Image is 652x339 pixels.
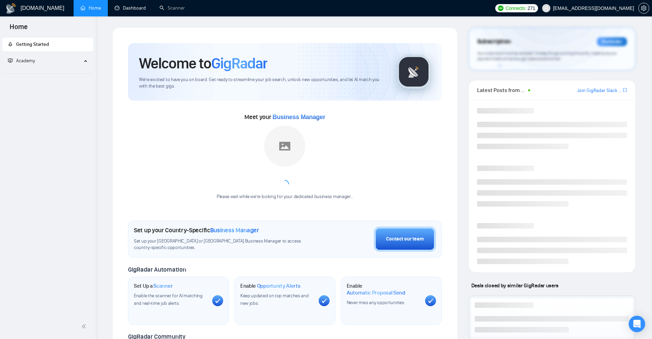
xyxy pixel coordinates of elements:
a: export [623,87,627,93]
div: Contact our team [386,235,424,243]
span: user [544,6,549,11]
span: rocket [8,42,13,47]
div: Reminder [597,37,627,46]
span: Academy [16,58,35,64]
span: loading [281,180,289,188]
span: Never miss any opportunities. [347,300,405,305]
h1: Enable [240,283,301,289]
span: Connects: [506,4,526,12]
button: Contact our team [374,226,436,252]
span: Getting Started [16,41,49,47]
span: Business Manager [210,226,259,234]
a: setting [638,5,649,11]
span: GigRadar Automation [128,266,186,273]
h1: Set Up a [134,283,172,289]
span: Set up your [GEOGRAPHIC_DATA] or [GEOGRAPHIC_DATA] Business Manager to access country-specific op... [134,238,315,251]
span: Scanner [153,283,172,289]
a: Join GigRadar Slack Community [577,87,622,94]
span: fund-projection-screen [8,58,13,63]
h1: Set up your Country-Specific [134,226,259,234]
button: setting [638,3,649,14]
div: Please wait while we're looking for your dedicated business manager... [213,194,357,200]
span: Business Manager [272,114,325,120]
span: Meet your [244,113,325,121]
span: Automatic Proposal Send [347,289,405,296]
span: double-left [81,323,88,330]
img: placeholder.png [264,126,305,167]
li: Getting Started [2,38,93,51]
img: logo [5,3,16,14]
div: Open Intercom Messenger [629,316,645,332]
img: upwork-logo.png [498,5,503,11]
span: Academy [8,58,35,64]
li: Academy Homepage [2,70,93,75]
span: Opportunity Alerts [257,283,301,289]
img: gigradar-logo.png [397,55,431,89]
span: GigRadar [211,54,267,73]
span: 271 [527,4,535,12]
span: Home [4,22,33,36]
span: Your subscription will be renewed. To keep things running smoothly, make sure your payment method... [477,51,617,62]
span: Deals closed by similar GigRadar users [469,279,561,291]
h1: Enable [347,283,420,296]
span: We're excited to have you on board. Get ready to streamline your job search, unlock new opportuni... [139,77,386,90]
a: homeHome [80,5,101,11]
a: dashboardDashboard [115,5,146,11]
span: Enable the scanner for AI matching and real-time job alerts. [134,293,203,306]
a: searchScanner [159,5,185,11]
span: Keep updated on top matches and new jobs. [240,293,309,306]
span: Latest Posts from the GigRadar Community [477,86,526,94]
h1: Welcome to [139,54,267,73]
span: Subscription [477,36,511,48]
